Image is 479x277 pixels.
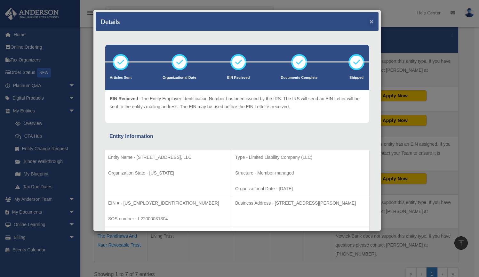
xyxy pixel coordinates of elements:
[281,75,317,81] p: Documents Complete
[235,199,366,207] p: Business Address - [STREET_ADDRESS][PERSON_NAME]
[370,18,374,25] button: ×
[235,185,366,193] p: Organizational Date - [DATE]
[110,95,364,110] p: The Entity Employer Identification Number has been issued by the IRS. The IRS will send an EIN Le...
[227,75,250,81] p: EIN Recieved
[108,215,228,223] p: SOS number - L22000031304
[100,17,120,26] h4: Details
[108,199,228,207] p: EIN # - [US_EMPLOYER_IDENTIFICATION_NUMBER]
[348,75,364,81] p: Shipped
[163,75,196,81] p: Organizational Date
[110,75,132,81] p: Articles Sent
[235,230,366,238] p: RA Address - [STREET_ADDRESS][PERSON_NAME]
[108,153,228,161] p: Entity Name - [STREET_ADDRESS], LLC
[235,169,366,177] p: Structure - Member-managed
[235,153,366,161] p: Type - Limited Liability Company (LLC)
[110,96,141,101] span: EIN Recieved -
[108,230,228,238] p: RA Name - [PERSON_NAME] Registered Agents, Inc.
[109,132,365,141] div: Entity Information
[108,169,228,177] p: Organization State - [US_STATE]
